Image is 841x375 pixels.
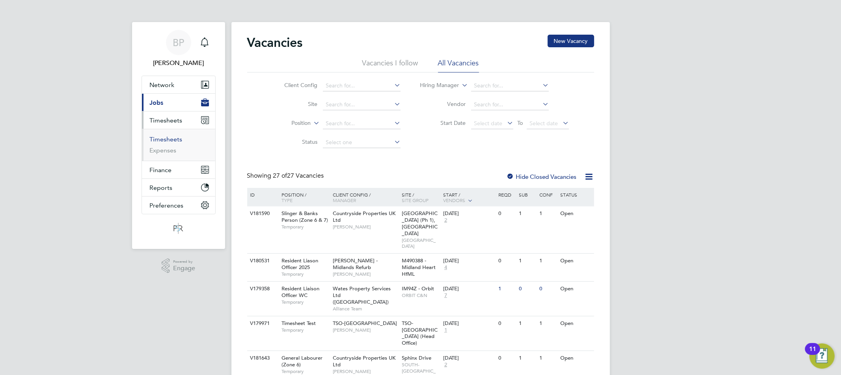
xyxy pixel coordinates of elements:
div: Open [558,316,593,331]
div: Timesheets [142,129,215,161]
label: Start Date [420,119,466,126]
span: Slinger & Banks Person (Zone 6 & 7) [282,210,328,223]
img: psrsolutions-logo-retina.png [171,222,185,235]
button: Reports [142,179,215,196]
div: V181590 [248,206,276,221]
div: 0 [496,316,517,331]
button: Preferences [142,197,215,214]
span: ORBIT C&N [402,292,439,299]
input: Search for... [471,80,549,91]
div: Start / [441,188,496,208]
span: 2 [443,362,448,368]
button: Network [142,76,215,93]
span: [PERSON_NAME] - Midlands Refurb [333,257,378,271]
span: Countryside Properties UK Ltd [333,355,395,368]
input: Select one [323,137,401,148]
div: Conf [538,188,558,201]
div: [DATE] [443,320,494,327]
span: Finance [150,166,172,174]
button: Finance [142,161,215,178]
div: ID [248,188,276,201]
div: Open [558,206,593,221]
span: 1 [443,327,448,334]
a: Expenses [150,147,177,154]
span: IM94Z - Orbit [402,285,434,292]
span: TSO-[GEOGRAPHIC_DATA] [333,320,397,327]
span: Network [150,81,175,89]
span: Resident Liaison Officer WC [282,285,319,299]
div: [DATE] [443,286,494,292]
span: [PERSON_NAME] [333,271,398,277]
div: 1 [538,254,558,268]
label: Position [265,119,311,127]
span: 7 [443,292,448,299]
label: Hiring Manager [414,82,459,89]
span: Countryside Properties UK Ltd [333,210,395,223]
div: Sub [517,188,537,201]
div: V179358 [248,282,276,296]
div: Open [558,282,593,296]
div: 1 [538,351,558,366]
span: [GEOGRAPHIC_DATA] [402,237,439,249]
input: Search for... [323,118,401,129]
div: Status [558,188,593,201]
div: V181643 [248,351,276,366]
div: 0 [496,206,517,221]
span: Temporary [282,224,329,230]
button: Open Resource Center, 11 new notifications [809,343,835,369]
li: Vacancies I follow [362,58,418,72]
span: Manager [333,197,356,203]
span: Resident Liason Officer 2025 [282,257,318,271]
span: M490388 - Midland Heart HfML [402,257,436,277]
span: General Labourer (Zone 6) [282,355,323,368]
div: Site / [400,188,441,207]
nav: Main navigation [132,22,225,249]
div: 1 [496,282,517,296]
a: BP[PERSON_NAME] [142,30,216,68]
span: Select date [530,120,558,127]
div: [DATE] [443,355,494,362]
div: Showing [247,172,326,180]
span: Timesheets [150,117,183,124]
span: Wates Property Services Ltd ([GEOGRAPHIC_DATA]) [333,285,391,305]
span: Engage [173,265,195,272]
div: Client Config / [331,188,400,207]
span: 27 of [273,172,287,180]
div: 1 [517,254,537,268]
span: [GEOGRAPHIC_DATA] (Ph 1), [GEOGRAPHIC_DATA] [402,210,438,237]
button: New Vacancy [548,35,594,47]
span: 4 [443,264,448,271]
span: [PERSON_NAME] [333,327,398,333]
button: Jobs [142,94,215,111]
h2: Vacancies [247,35,303,50]
div: [DATE] [443,258,494,264]
li: All Vacancies [438,58,479,72]
span: Ben Perkin [142,58,216,68]
div: 0 [496,254,517,268]
div: 0 [496,351,517,366]
label: Site [272,100,317,108]
input: Search for... [323,99,401,110]
div: Position / [276,188,331,207]
div: V179971 [248,316,276,331]
div: 1 [538,316,558,331]
div: 11 [809,349,816,359]
div: 1 [517,351,537,366]
div: 1 [517,206,537,221]
button: Timesheets [142,111,215,129]
div: [DATE] [443,210,494,217]
a: Timesheets [150,136,183,143]
label: Vendor [420,100,466,108]
label: Status [272,138,317,145]
div: Open [558,254,593,268]
div: 1 [517,316,537,331]
span: Temporary [282,271,329,277]
span: Type [282,197,293,203]
span: Vendors [443,197,465,203]
div: Open [558,351,593,366]
span: To [515,118,525,128]
span: TSO-[GEOGRAPHIC_DATA] (Head Office) [402,320,438,347]
a: Powered byEngage [162,258,195,273]
span: Temporary [282,299,329,305]
span: Preferences [150,202,184,209]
